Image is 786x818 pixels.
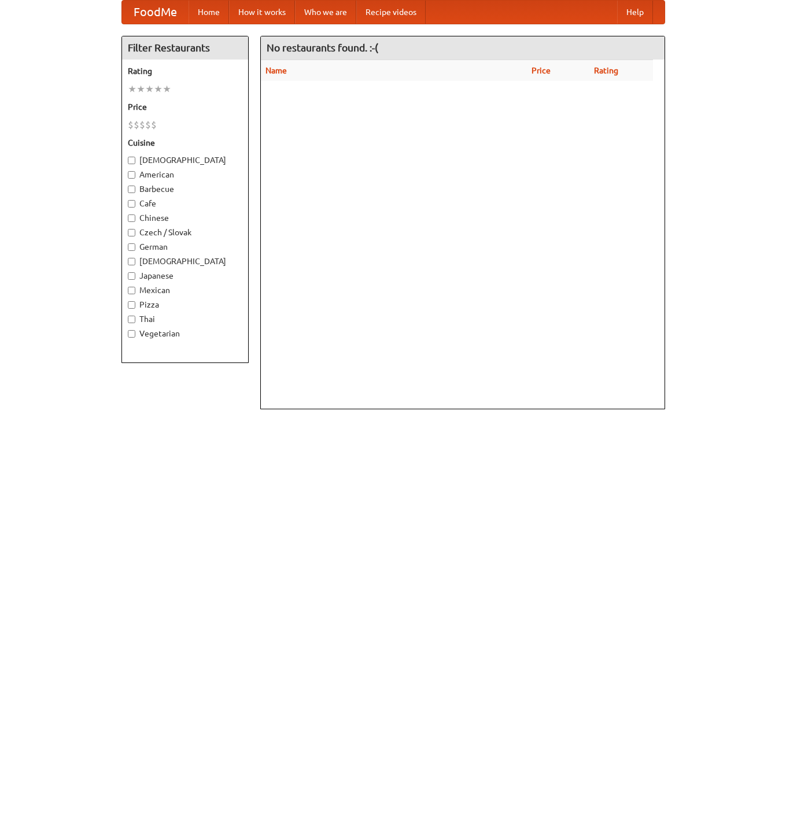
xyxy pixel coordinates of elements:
[128,186,135,193] input: Barbecue
[617,1,653,24] a: Help
[128,313,242,325] label: Thai
[128,287,135,294] input: Mexican
[128,330,135,338] input: Vegetarian
[128,198,242,209] label: Cafe
[145,83,154,95] li: ★
[267,42,378,53] ng-pluralize: No restaurants found. :-(
[128,229,135,236] input: Czech / Slovak
[128,299,242,310] label: Pizza
[265,66,287,75] a: Name
[128,65,242,77] h5: Rating
[139,119,145,131] li: $
[128,212,242,224] label: Chinese
[128,137,242,149] h5: Cuisine
[151,119,157,131] li: $
[128,157,135,164] input: [DEMOGRAPHIC_DATA]
[128,101,242,113] h5: Price
[136,83,145,95] li: ★
[128,284,242,296] label: Mexican
[128,256,242,267] label: [DEMOGRAPHIC_DATA]
[594,66,618,75] a: Rating
[189,1,229,24] a: Home
[128,301,135,309] input: Pizza
[128,272,135,280] input: Japanese
[128,328,242,339] label: Vegetarian
[295,1,356,24] a: Who we are
[229,1,295,24] a: How it works
[128,258,135,265] input: [DEMOGRAPHIC_DATA]
[128,169,242,180] label: American
[532,66,551,75] a: Price
[128,241,242,253] label: German
[356,1,426,24] a: Recipe videos
[128,200,135,208] input: Cafe
[128,154,242,166] label: [DEMOGRAPHIC_DATA]
[128,243,135,251] input: German
[163,83,171,95] li: ★
[128,227,242,238] label: Czech / Slovak
[128,183,242,195] label: Barbecue
[145,119,151,131] li: $
[122,36,248,60] h4: Filter Restaurants
[128,270,242,282] label: Japanese
[128,214,135,222] input: Chinese
[134,119,139,131] li: $
[128,119,134,131] li: $
[128,171,135,179] input: American
[154,83,163,95] li: ★
[128,316,135,323] input: Thai
[122,1,189,24] a: FoodMe
[128,83,136,95] li: ★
